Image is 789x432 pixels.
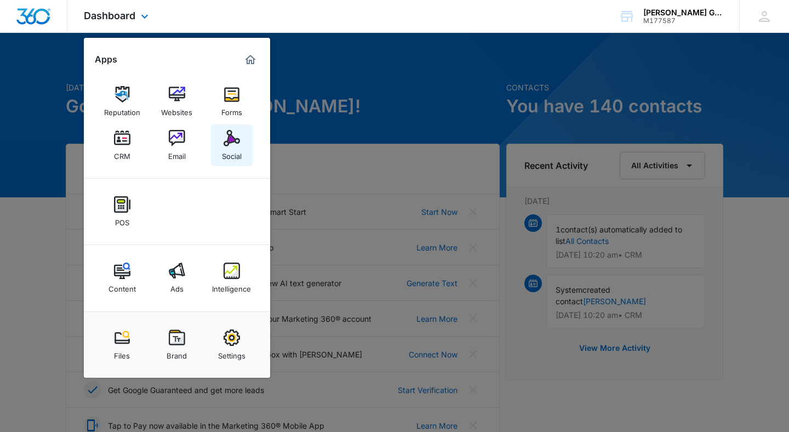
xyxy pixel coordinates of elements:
[84,10,135,21] span: Dashboard
[108,279,136,293] div: Content
[156,81,198,122] a: Websites
[222,146,242,161] div: Social
[211,124,253,166] a: Social
[211,257,253,299] a: Intelligence
[156,124,198,166] a: Email
[643,17,723,25] div: account id
[115,213,129,227] div: POS
[242,51,259,69] a: Marketing 360® Dashboard
[156,257,198,299] a: Ads
[95,54,117,65] h2: Apps
[101,81,143,122] a: Reputation
[101,257,143,299] a: Content
[101,191,143,232] a: POS
[212,279,251,293] div: Intelligence
[161,103,192,117] div: Websites
[114,346,130,360] div: Files
[167,346,187,360] div: Brand
[643,8,723,17] div: account name
[101,324,143,366] a: Files
[218,346,245,360] div: Settings
[211,324,253,366] a: Settings
[156,324,198,366] a: Brand
[221,103,242,117] div: Forms
[168,146,186,161] div: Email
[114,146,130,161] div: CRM
[104,103,140,117] div: Reputation
[211,81,253,122] a: Forms
[101,124,143,166] a: CRM
[170,279,184,293] div: Ads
